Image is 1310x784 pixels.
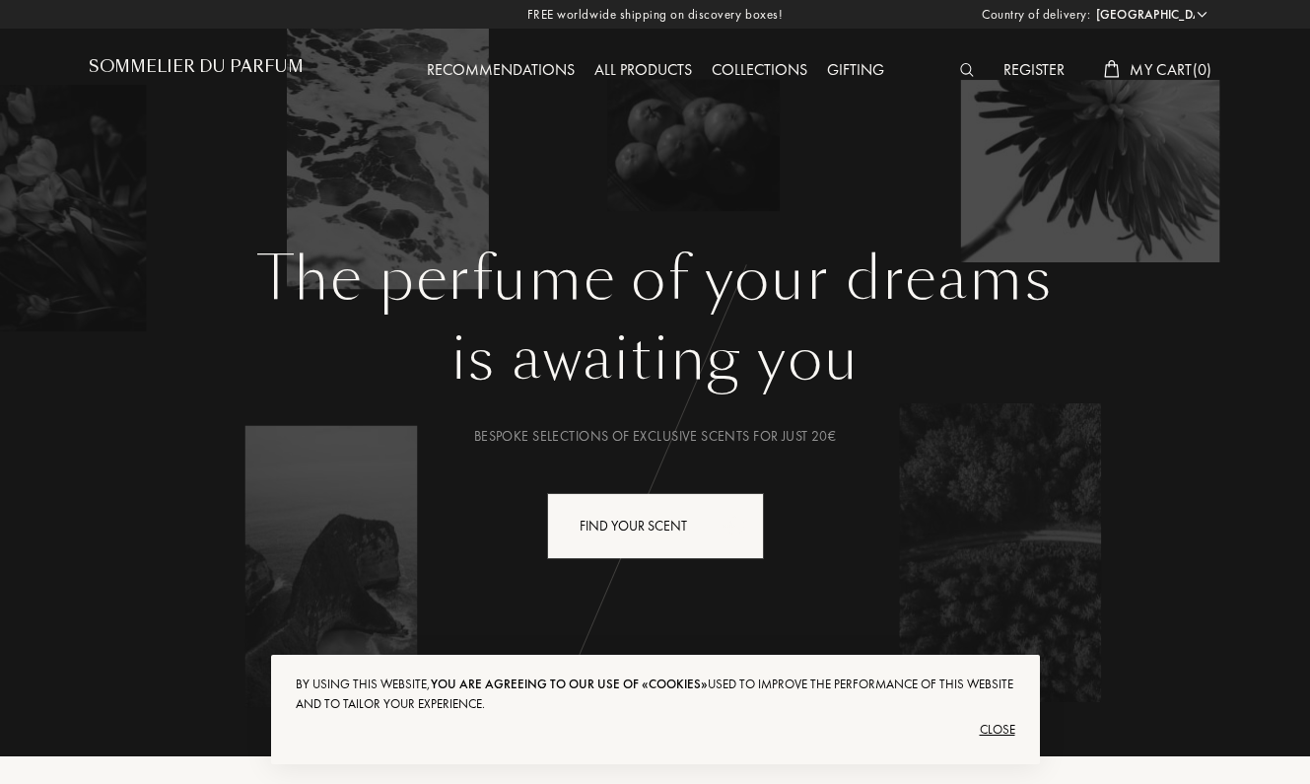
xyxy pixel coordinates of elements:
a: Recommendations [417,59,585,80]
div: All products [585,58,702,84]
span: Country of delivery: [982,5,1090,25]
div: By using this website, used to improve the performance of this website and to tailor your experie... [296,675,1015,714]
div: Recommendations [417,58,585,84]
h1: The perfume of your dreams [103,244,1207,315]
div: animation [716,505,755,544]
h1: Sommelier du Parfum [89,57,304,76]
div: is awaiting you [103,315,1207,403]
img: arrow_w.png [1195,7,1209,22]
a: Gifting [817,59,894,80]
div: Bespoke selections of exclusive scents for just 20€ [103,426,1207,447]
img: search_icn_white.svg [960,63,975,77]
div: Gifting [817,58,894,84]
img: cart_white.svg [1104,60,1120,78]
a: Register [994,59,1074,80]
span: you are agreeing to our use of «cookies» [431,676,708,692]
div: Register [994,58,1074,84]
a: All products [585,59,702,80]
span: My Cart ( 0 ) [1130,59,1211,80]
div: Close [296,714,1015,746]
a: Collections [702,59,817,80]
a: Find your scentanimation [532,493,779,559]
a: Sommelier du Parfum [89,57,304,84]
div: Find your scent [547,493,764,559]
div: Collections [702,58,817,84]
